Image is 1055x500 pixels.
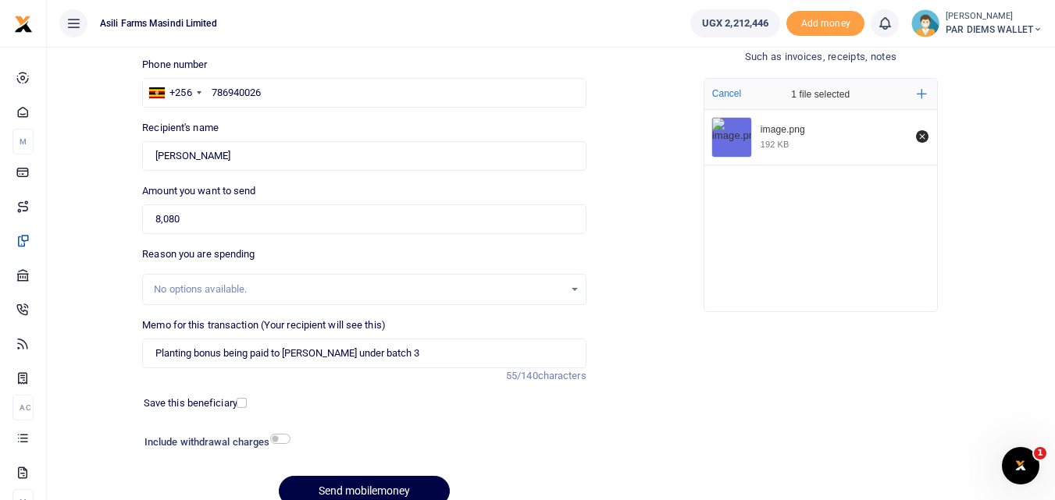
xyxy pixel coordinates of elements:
[911,9,939,37] img: profile-user
[786,16,864,28] a: Add money
[690,9,780,37] a: UGX 2,212,446
[761,139,789,150] div: 192 KB
[754,79,887,110] div: 1 file selected
[142,78,586,108] input: Enter phone number
[704,78,938,312] div: File Uploader
[142,120,219,136] label: Recipient's name
[914,128,931,145] button: Remove file
[144,395,237,411] label: Save this beneficiary
[169,85,191,101] div: +256
[911,9,1043,37] a: profile-user [PERSON_NAME] PAR DIEMS WALLET
[12,129,34,154] li: M
[143,79,205,107] div: Uganda: +256
[142,57,207,73] label: Phone number
[538,370,586,381] span: characters
[599,48,1043,66] h4: Such as invoices, receipts, notes
[14,17,33,29] a: logo-small logo-large logo-large
[14,15,33,34] img: logo-small
[911,83,933,105] button: Add more files
[142,204,586,234] input: UGX
[761,124,907,137] div: image.png
[142,183,255,199] label: Amount you want to send
[1002,447,1039,484] iframe: Intercom live chat
[94,16,223,30] span: Asili Farms Masindi Limited
[946,23,1043,37] span: PAR DIEMS WALLET
[12,395,34,420] li: Ac
[144,436,283,449] h6: Include withdrawal charges
[506,370,538,381] span: 55/140
[142,317,386,333] label: Memo for this transaction (Your recipient will see this)
[142,246,255,262] label: Reason you are spending
[786,11,864,37] span: Add money
[707,83,746,104] button: Cancel
[1034,447,1046,459] span: 1
[142,141,586,171] input: Loading name...
[712,118,751,157] img: image.png
[786,11,864,37] li: Toup your wallet
[946,10,1043,23] small: [PERSON_NAME]
[702,16,768,31] span: UGX 2,212,446
[154,282,563,297] div: No options available.
[142,339,586,368] input: Enter extra information
[684,9,786,37] li: Wallet ballance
